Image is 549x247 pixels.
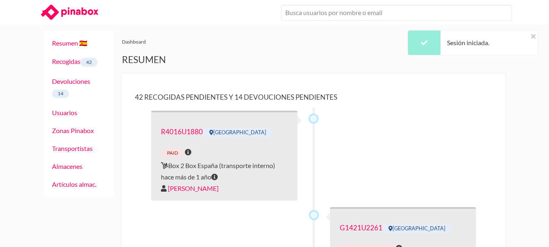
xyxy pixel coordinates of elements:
a: Contacto: Maria, Teléfono: 620479471 [340,223,382,232]
a: Resumen 🇪🇸 [52,39,87,47]
input: Busca usuarios por nombre o email [281,5,512,21]
a: Usuario: Sara Arias Cano, Email: office@pablosainzvillegas.com, Contacto: Sara Arias Cano Teléfon... [168,183,219,194]
a: Transportistas [52,144,93,152]
a: Zonas Pinabox [52,127,94,134]
a: Usuarios [52,109,77,116]
h4: 42 Recogidas pendientes y 14 Devouciones pendientes [135,93,492,101]
span: paid [161,149,184,157]
span: 14 [52,90,69,98]
h2: Resumen [122,54,505,66]
a: Devoluciones14 [52,77,90,97]
a: Contacto: Sara Arias Cano, Teléfono: 603834132 [161,127,203,136]
span: La fecha pasada y no está stored [185,146,191,158]
span: miércoles - 6/03/2024 - 12:00 PM [211,171,218,183]
div: Box 2 Box España (transporte interno) hace más de 1 año [151,111,297,200]
span: [GEOGRAPHIC_DATA] [382,224,452,234]
span: [GEOGRAPHIC_DATA] [203,128,272,138]
a: Almacenes [52,162,82,170]
div: Sesión iniciada. [441,31,496,55]
a: Artículos almac. [52,180,96,188]
span: 42 [80,58,98,67]
a: Recogidas42 [52,57,98,65]
div: Dashboard [122,37,505,46]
